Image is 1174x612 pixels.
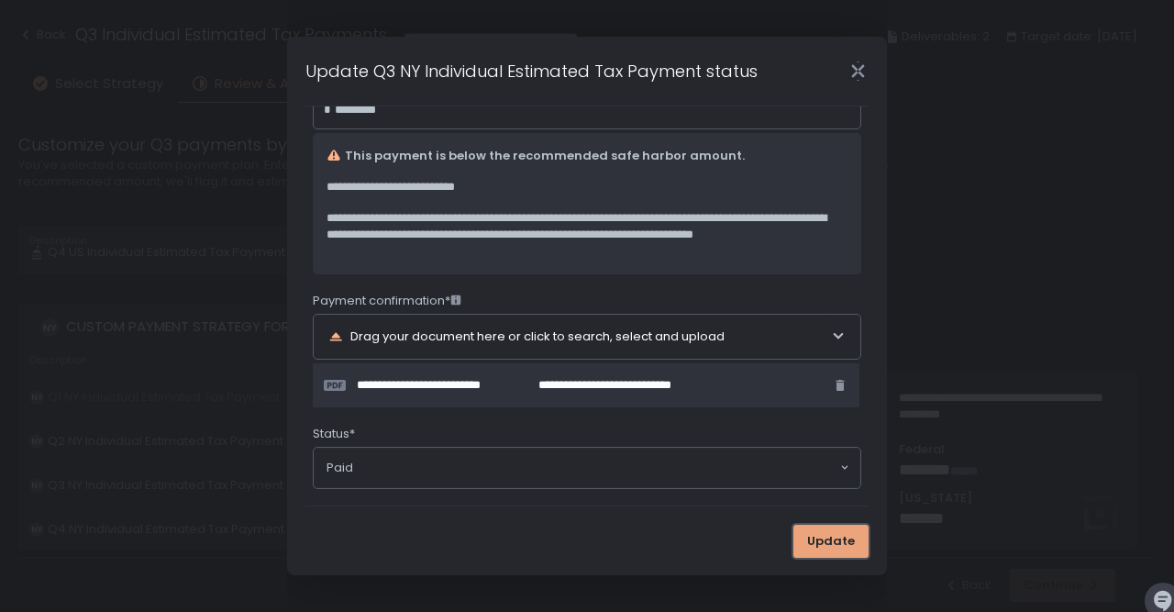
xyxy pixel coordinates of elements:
[807,533,855,550] span: Update
[305,59,758,83] h1: Update Q3 NY Individual Estimated Tax Payment status
[793,525,869,558] button: Update
[353,459,838,477] input: Search for option
[345,148,745,164] span: This payment is below the recommended safe harbor amount.
[313,293,461,309] span: Payment confirmation*
[828,61,887,82] div: Close
[313,426,355,442] span: Status*
[314,448,860,488] div: Search for option
[327,460,353,476] span: Paid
